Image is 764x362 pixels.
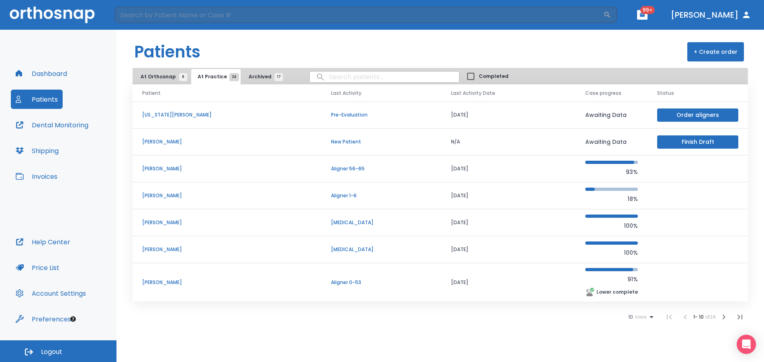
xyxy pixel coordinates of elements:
[11,64,72,83] button: Dashboard
[331,165,432,172] p: Aligner 56-65
[441,182,576,209] td: [DATE]
[737,335,756,354] div: Open Intercom Messenger
[331,192,432,199] p: Aligner 1-6
[331,90,362,97] span: Last Activity
[142,111,312,119] p: [US_STATE][PERSON_NAME]
[441,236,576,263] td: [DATE]
[441,102,576,129] td: [DATE]
[657,108,738,122] button: Order aligners
[585,90,621,97] span: Case progress
[331,111,432,119] p: Pre-Evaluation
[657,90,674,97] span: Status
[11,232,75,252] button: Help Center
[596,288,638,296] p: Lower complete
[441,209,576,236] td: [DATE]
[585,167,638,177] p: 93%
[69,315,77,323] div: Tooltip anchor
[585,194,638,204] p: 18%
[142,219,312,226] p: [PERSON_NAME]
[441,302,576,329] td: [DATE]
[142,138,312,145] p: [PERSON_NAME]
[11,284,91,303] button: Account Settings
[11,309,76,329] button: Preferences
[229,73,239,81] span: 24
[633,314,647,320] span: rows
[441,155,576,182] td: [DATE]
[451,90,495,97] span: Last Activity Date
[479,73,509,80] span: Completed
[657,135,738,149] button: Finish Draft
[585,137,638,147] p: Awaiting Data
[249,73,279,80] span: Archived
[331,279,432,286] p: Aligner 0-53
[142,279,312,286] p: [PERSON_NAME]
[11,167,62,186] button: Invoices
[11,90,63,109] button: Patients
[11,258,64,277] button: Price List
[11,141,63,160] button: Shipping
[693,313,705,320] span: 1 - 10
[331,219,432,226] p: [MEDICAL_DATA]
[134,69,287,84] div: tabs
[331,138,432,145] p: New Patient
[441,129,576,155] td: N/A
[310,69,459,85] input: search
[640,6,655,14] span: 99+
[705,313,716,320] span: of 24
[275,73,283,81] span: 17
[687,42,744,61] button: + Create order
[628,314,633,320] span: 10
[10,6,95,23] img: Orthosnap
[198,73,234,80] span: At Practice
[441,263,576,302] td: [DATE]
[179,73,187,81] span: 8
[142,246,312,253] p: [PERSON_NAME]
[585,110,638,120] p: Awaiting Data
[115,7,603,23] input: Search by Patient Name or Case #
[331,246,432,253] p: [MEDICAL_DATA]
[142,192,312,199] p: [PERSON_NAME]
[585,248,638,258] p: 100%
[41,348,62,356] span: Logout
[585,274,638,284] p: 91%
[668,8,754,22] button: [PERSON_NAME]
[134,40,200,64] h1: Patients
[141,73,183,80] span: At Orthosnap
[585,221,638,231] p: 100%
[11,115,93,135] button: Dental Monitoring
[142,90,161,97] span: Patient
[142,165,312,172] p: [PERSON_NAME]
